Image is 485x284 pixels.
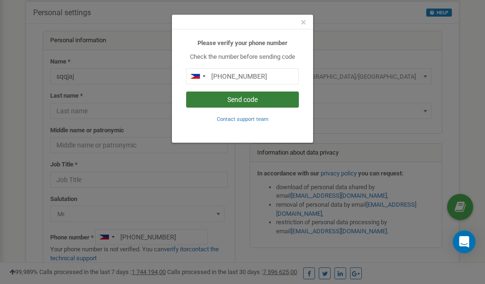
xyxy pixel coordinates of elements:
[187,69,208,84] div: Telephone country code
[301,17,306,28] span: ×
[186,68,299,84] input: 0905 123 4567
[198,39,287,46] b: Please verify your phone number
[186,92,299,108] button: Send code
[217,115,269,122] a: Contact support team
[301,18,306,27] button: Close
[186,53,299,62] p: Check the number before sending code
[217,116,269,122] small: Contact support team
[453,230,476,253] div: Open Intercom Messenger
